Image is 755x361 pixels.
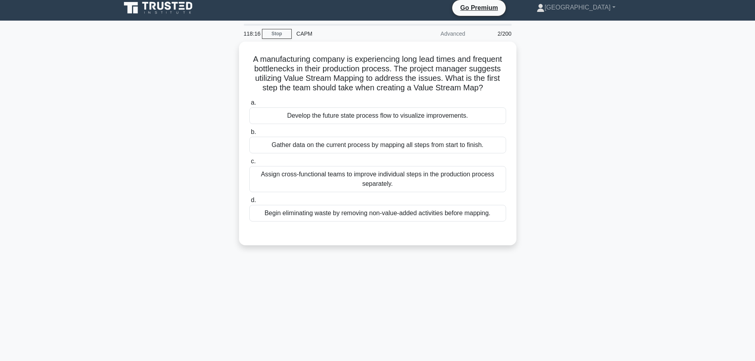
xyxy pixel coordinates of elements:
[248,54,507,93] h5: A manufacturing company is experiencing long lead times and frequent bottlenecks in their product...
[249,107,506,124] div: Develop the future state process flow to visualize improvements.
[251,197,256,203] span: d.
[249,205,506,222] div: Begin eliminating waste by removing non-value-added activities before mapping.
[251,99,256,106] span: a.
[262,29,292,39] a: Stop
[455,3,503,13] a: Go Premium
[249,137,506,153] div: Gather data on the current process by mapping all steps from start to finish.
[292,26,401,42] div: CAPM
[251,158,256,164] span: c.
[239,26,262,42] div: 118:16
[470,26,516,42] div: 2/200
[401,26,470,42] div: Advanced
[251,128,256,135] span: b.
[249,166,506,192] div: Assign cross-functional teams to improve individual steps in the production process separately.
